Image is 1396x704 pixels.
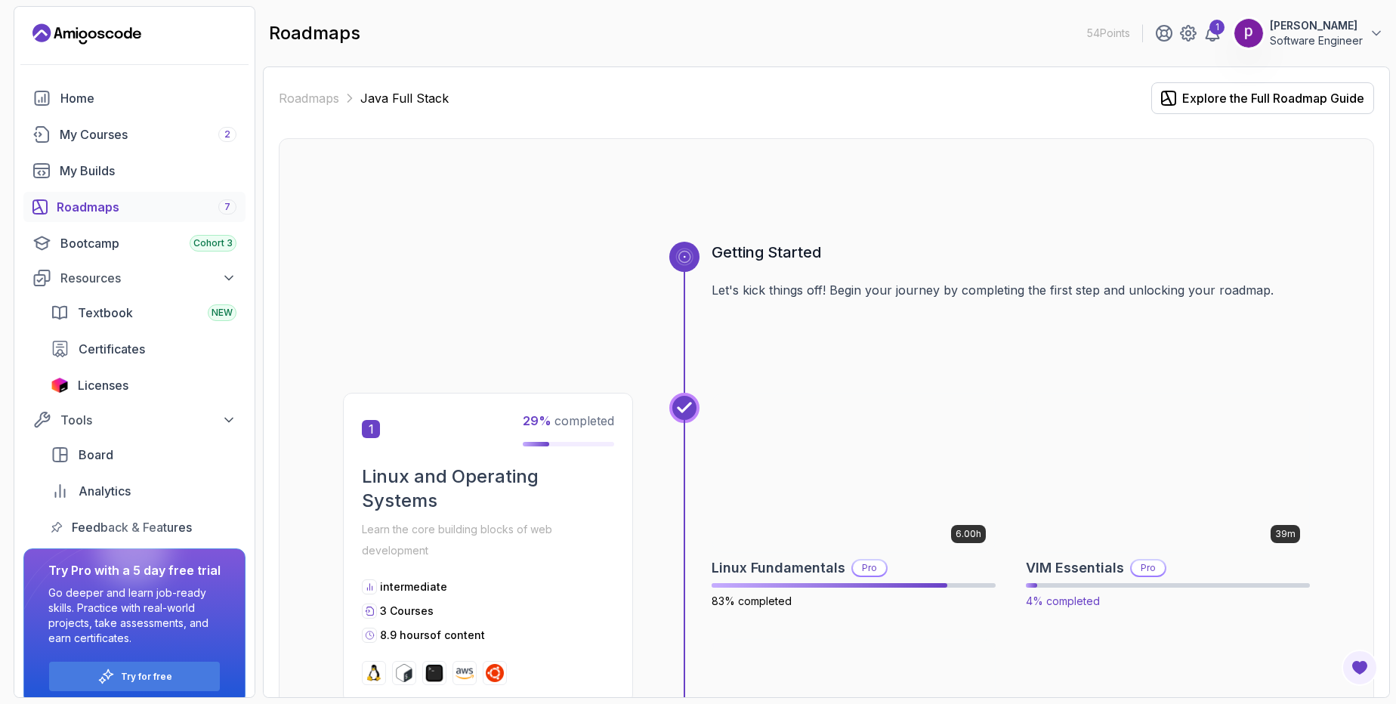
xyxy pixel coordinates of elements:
img: Linux Fundamentals card [712,394,995,552]
span: Licenses [78,376,128,394]
div: Home [60,89,236,107]
a: home [23,83,246,113]
p: Java Full Stack [360,89,449,107]
h2: VIM Essentials [1026,557,1124,579]
a: bootcamp [23,228,246,258]
a: textbook [42,298,246,328]
p: intermediate [380,579,447,594]
img: ubuntu logo [486,664,504,682]
button: Tools [23,406,246,434]
div: Roadmaps [57,198,236,216]
span: 83% completed [712,594,792,607]
a: 1 [1203,24,1221,42]
a: VIM Essentials card39mVIM EssentialsPro4% completed [1026,393,1310,609]
span: 3 Courses [380,604,434,617]
span: NEW [212,307,233,319]
button: Explore the Full Roadmap Guide [1151,82,1374,114]
a: Try for free [121,671,172,683]
span: Feedback & Features [72,518,192,536]
div: My Courses [60,125,236,144]
p: 8.9 hours of content [380,628,485,643]
p: Pro [1132,560,1165,576]
button: Try for free [48,661,221,692]
a: board [42,440,246,470]
span: 2 [224,128,230,140]
img: user profile image [1234,19,1263,48]
p: 39m [1275,528,1296,540]
div: My Builds [60,162,236,180]
span: Analytics [79,482,131,500]
span: completed [523,413,614,428]
a: roadmaps [23,192,246,222]
a: builds [23,156,246,186]
a: feedback [42,512,246,542]
span: Board [79,446,113,464]
h2: roadmaps [269,21,360,45]
span: 29 % [523,413,551,428]
a: Linux Fundamentals card6.00hLinux FundamentalsPro83% completed [712,393,996,609]
h2: Linux and Operating Systems [362,465,614,513]
p: Pro [853,560,886,576]
span: Cohort 3 [193,237,233,249]
a: certificates [42,334,246,364]
div: 1 [1209,20,1225,35]
a: courses [23,119,246,150]
img: terminal logo [425,664,443,682]
button: user profile image[PERSON_NAME]Software Engineer [1234,18,1384,48]
p: [PERSON_NAME] [1270,18,1363,33]
a: Roadmaps [279,89,339,107]
span: Certificates [79,340,145,358]
a: Landing page [32,22,141,46]
a: analytics [42,476,246,506]
div: Bootcamp [60,234,236,252]
button: Open Feedback Button [1342,650,1378,686]
p: Let's kick things off! Begin your journey by completing the first step and unlocking your roadmap. [712,281,1310,299]
div: Explore the Full Roadmap Guide [1182,89,1364,107]
img: aws logo [456,664,474,682]
span: 4% completed [1026,594,1100,607]
h2: Linux Fundamentals [712,557,845,579]
div: Tools [60,411,236,429]
span: Textbook [78,304,133,322]
h3: Getting Started [712,242,1310,263]
img: linux logo [365,664,383,682]
p: 6.00h [956,528,981,540]
img: jetbrains icon [51,378,69,393]
span: 1 [362,420,380,438]
img: bash logo [395,664,413,682]
p: Learn the core building blocks of web development [362,519,614,561]
p: Go deeper and learn job-ready skills. Practice with real-world projects, take assessments, and ea... [48,585,221,646]
p: Software Engineer [1270,33,1363,48]
p: 54 Points [1087,26,1130,41]
div: Resources [60,269,236,287]
a: licenses [42,370,246,400]
span: 7 [224,201,230,213]
img: VIM Essentials card [1020,390,1317,556]
button: Resources [23,264,246,292]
